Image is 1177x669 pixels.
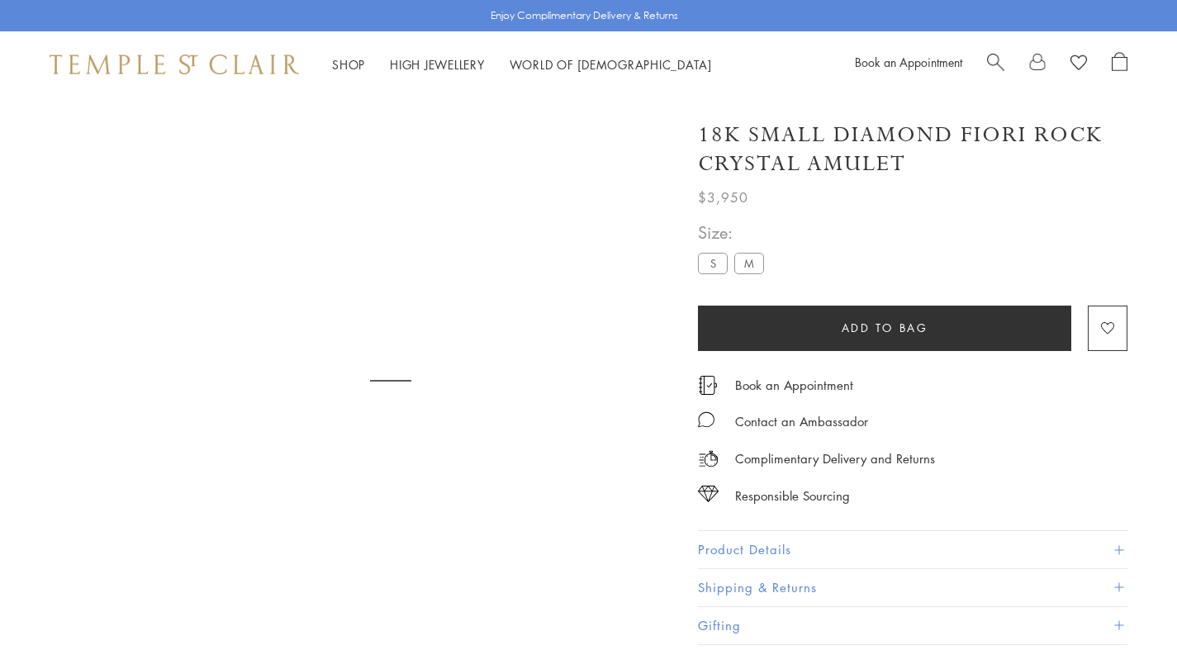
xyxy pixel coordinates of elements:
h1: 18K Small Diamond Fiori Rock Crystal Amulet [698,121,1127,178]
a: World of [DEMOGRAPHIC_DATA]World of [DEMOGRAPHIC_DATA] [510,56,712,73]
div: Responsible Sourcing [735,486,850,506]
p: Complimentary Delivery and Returns [735,448,935,469]
span: Size: [698,219,771,246]
img: icon_appointment.svg [698,376,718,395]
a: ShopShop [332,56,365,73]
a: High JewelleryHigh Jewellery [390,56,485,73]
label: S [698,253,728,273]
a: Book an Appointment [735,376,853,394]
a: Book an Appointment [855,54,962,70]
nav: Main navigation [332,55,712,75]
a: View Wishlist [1070,52,1087,77]
button: Gifting [698,607,1127,644]
div: Contact an Ambassador [735,411,868,432]
button: Add to bag [698,306,1071,351]
span: $3,950 [698,187,748,208]
p: Enjoy Complimentary Delivery & Returns [491,7,678,24]
label: M [734,253,764,273]
button: Shipping & Returns [698,569,1127,606]
span: Add to bag [842,319,928,337]
img: MessageIcon-01_2.svg [698,411,714,428]
img: icon_sourcing.svg [698,486,719,502]
button: Product Details [698,531,1127,568]
a: Open Shopping Bag [1112,52,1127,77]
img: icon_delivery.svg [698,448,719,469]
a: Search [987,52,1004,77]
img: Temple St. Clair [50,55,299,74]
